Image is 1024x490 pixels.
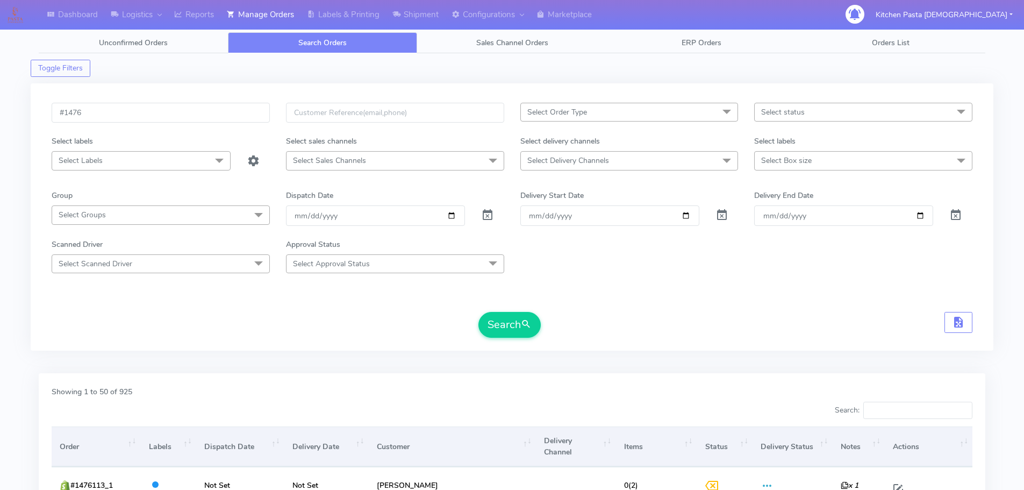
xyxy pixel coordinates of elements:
th: Notes: activate to sort column ascending [832,427,885,467]
span: Select Box size [761,155,812,166]
span: Select Scanned Driver [59,259,132,269]
span: Unconfirmed Orders [99,38,168,48]
span: Select Groups [59,210,106,220]
span: Select Labels [59,155,103,166]
span: Orders List [872,38,910,48]
th: Order: activate to sort column ascending [52,427,140,467]
label: Dispatch Date [286,190,333,201]
input: Customer Reference(email,phone) [286,103,504,123]
th: Labels: activate to sort column ascending [140,427,196,467]
th: Delivery Channel: activate to sort column ascending [536,427,616,467]
span: Select Approval Status [293,259,370,269]
span: Select Order Type [527,107,587,117]
ul: Tabs [39,32,985,53]
span: Select Sales Channels [293,155,366,166]
label: Delivery End Date [754,190,813,201]
label: Select delivery channels [520,136,600,147]
input: Search: [863,402,972,419]
label: Scanned Driver [52,239,103,250]
button: Toggle Filters [31,60,90,77]
span: Sales Channel Orders [476,38,548,48]
th: Dispatch Date: activate to sort column ascending [196,427,284,467]
label: Showing 1 to 50 of 925 [52,386,132,397]
label: Search: [835,402,972,419]
span: Select status [761,107,805,117]
button: Kitchen Pasta [DEMOGRAPHIC_DATA] [868,4,1021,26]
th: Actions: activate to sort column ascending [885,427,972,467]
input: Order Id [52,103,270,123]
span: Search Orders [298,38,347,48]
th: Status: activate to sort column ascending [697,427,752,467]
label: Approval Status [286,239,340,250]
button: Search [478,312,541,338]
th: Delivery Date: activate to sort column ascending [284,427,369,467]
span: ERP Orders [682,38,721,48]
label: Delivery Start Date [520,190,584,201]
label: Select sales channels [286,136,357,147]
label: Group [52,190,73,201]
th: Items: activate to sort column ascending [615,427,697,467]
label: Select labels [754,136,796,147]
th: Customer: activate to sort column ascending [369,427,536,467]
label: Select labels [52,136,93,147]
span: Select Delivery Channels [527,155,609,166]
th: Delivery Status: activate to sort column ascending [753,427,833,467]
